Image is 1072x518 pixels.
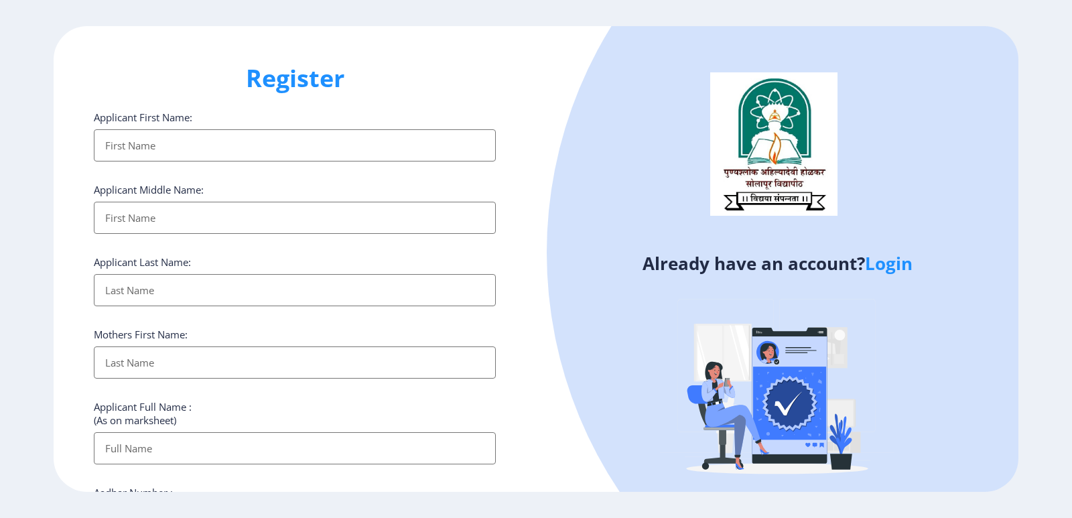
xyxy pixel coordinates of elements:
a: Login [865,251,913,275]
input: Last Name [94,274,496,306]
img: Verified-rafiki.svg [660,273,894,508]
input: Last Name [94,346,496,379]
h1: Register [94,62,496,94]
label: Applicant Last Name: [94,255,191,269]
input: First Name [94,202,496,234]
input: First Name [94,129,496,161]
input: Full Name [94,432,496,464]
img: logo [710,72,837,216]
label: Mothers First Name: [94,328,188,341]
label: Applicant Middle Name: [94,183,204,196]
label: Aadhar Number : [94,486,173,499]
label: Applicant Full Name : (As on marksheet) [94,400,192,427]
label: Applicant First Name: [94,111,192,124]
h4: Already have an account? [546,253,1008,274]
